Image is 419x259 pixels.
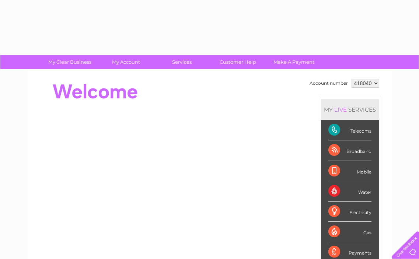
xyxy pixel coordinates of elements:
div: Electricity [328,202,371,222]
div: Water [328,181,371,202]
div: MY SERVICES [321,99,379,120]
a: Services [151,55,212,69]
div: Broadband [328,140,371,161]
td: Account number [308,77,350,90]
div: Gas [328,222,371,242]
div: Mobile [328,161,371,181]
div: LIVE [333,106,348,113]
div: Telecoms [328,120,371,140]
a: Customer Help [207,55,268,69]
a: My Clear Business [39,55,100,69]
a: My Account [95,55,156,69]
a: Make A Payment [263,55,324,69]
